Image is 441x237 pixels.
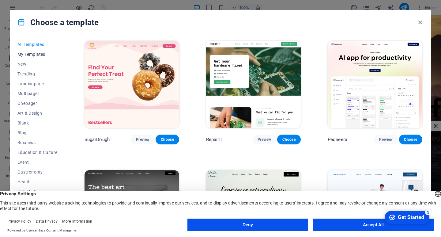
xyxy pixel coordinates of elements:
[17,49,58,59] button: My Templates
[17,69,58,79] button: Trending
[258,137,271,142] span: Preview
[17,187,58,197] button: IT & Media
[17,177,58,187] button: Health
[17,52,58,57] span: My Templates
[282,137,296,142] span: Choose
[17,91,58,96] span: Multipager
[17,160,58,165] span: Event
[277,135,300,144] button: Choose
[136,137,149,142] span: Preview
[17,42,58,47] span: All Templates
[85,136,110,143] p: SugarDough
[17,167,58,177] button: Gastronomy
[18,7,44,12] div: Get Started
[17,157,58,167] button: Event
[17,140,58,145] span: Business
[17,150,58,155] span: Education & Culture
[17,130,58,135] span: Blog
[45,1,51,7] div: 5
[399,135,422,144] button: Choose
[5,3,50,16] div: Get Started 5 items remaining, 0% complete
[17,111,58,116] span: Art & Design
[17,89,58,98] button: Multipager
[206,41,301,128] img: RepairIT
[328,41,422,128] img: Peoneera
[17,98,58,108] button: Onepager
[17,170,58,174] span: Gastronomy
[17,62,58,67] span: New
[17,118,58,128] button: Blank
[85,41,179,128] img: SugarDough
[17,79,58,89] button: Landingpage
[17,71,58,76] span: Trending
[17,17,99,27] h4: Choose a template
[156,135,179,144] button: Choose
[17,108,58,118] button: Art & Design
[17,101,58,106] span: Onepager
[14,206,18,209] button: 1
[374,135,398,144] button: Preview
[17,147,58,157] button: Education & Culture
[17,128,58,138] button: Blog
[379,137,393,142] span: Preview
[131,135,154,144] button: Preview
[17,81,58,86] span: Landingpage
[253,135,276,144] button: Preview
[17,40,58,49] button: All Templates
[17,59,58,69] button: New
[17,120,58,125] span: Blank
[17,189,58,194] span: IT & Media
[17,138,58,147] button: Business
[160,137,174,142] span: Choose
[17,179,58,184] span: Health
[404,137,417,142] span: Choose
[328,136,347,143] p: Peoneera
[206,136,223,143] p: RepairIT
